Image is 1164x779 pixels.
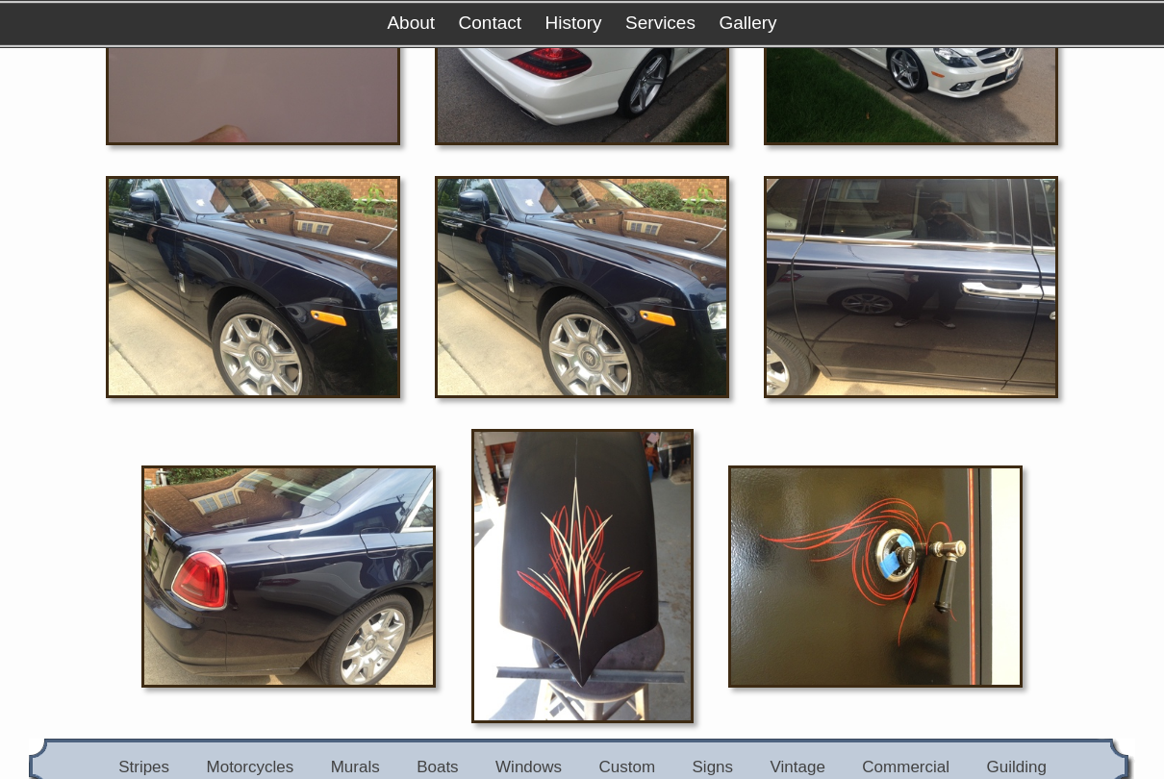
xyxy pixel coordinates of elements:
[544,13,601,33] a: History
[417,758,458,776] a: Boats
[728,465,1023,688] img: 29305.JPG
[207,758,294,776] a: Motorcycles
[719,13,776,33] a: Gallery
[106,176,400,398] img: z-best.JPG
[862,758,949,776] a: Commercial
[693,758,734,776] a: Signs
[435,176,729,398] img: photo%201.JPG
[599,758,656,776] a: Custom
[118,758,169,776] a: Stripes
[771,758,825,776] a: Vintage
[625,13,696,33] a: Services
[459,13,521,33] a: Contact
[141,465,436,688] img: photo%203.JPG
[471,429,694,723] img: 5241.JPG
[331,758,380,776] a: Murals
[495,758,562,776] a: Windows
[387,13,435,33] a: About
[986,758,1046,776] a: Guilding
[764,176,1058,398] img: photo%204.JPG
